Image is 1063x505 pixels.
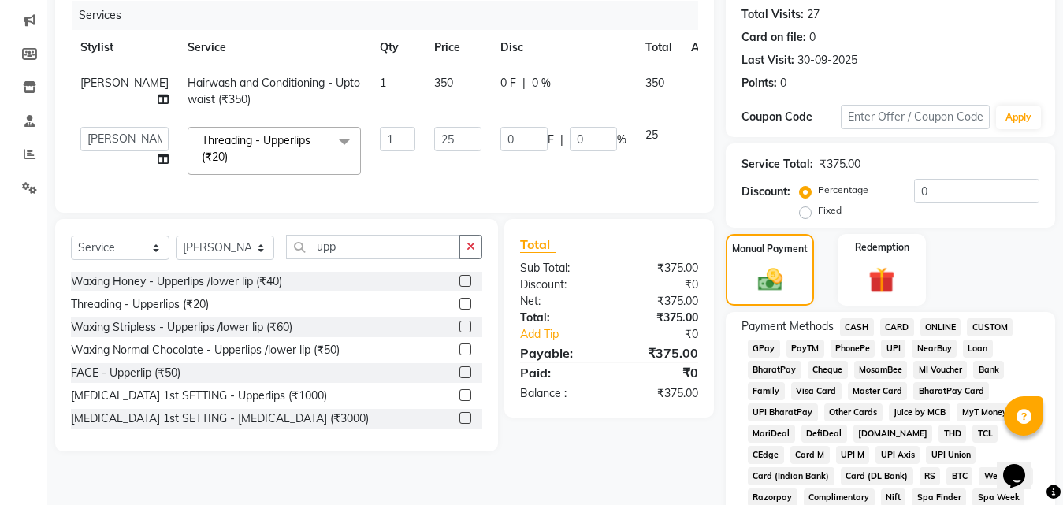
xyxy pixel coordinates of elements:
[71,365,180,381] div: FACE - Upperlip (₹50)
[522,75,526,91] span: |
[636,30,682,65] th: Total
[645,128,658,142] span: 25
[808,361,848,379] span: Cheque
[807,6,820,23] div: 27
[801,425,847,443] span: DefiDeal
[841,105,990,129] input: Enter Offer / Coupon Code
[645,76,664,90] span: 350
[997,442,1047,489] iframe: chat widget
[748,446,784,464] span: CEdge
[831,340,875,358] span: PhonePe
[881,340,905,358] span: UPI
[434,76,453,90] span: 350
[780,75,786,91] div: 0
[972,425,998,443] span: TCL
[617,132,626,148] span: %
[202,133,310,164] span: Threading - Upperlips (₹20)
[500,75,516,91] span: 0 F
[508,310,609,326] div: Total:
[178,30,370,65] th: Service
[508,260,609,277] div: Sub Total:
[520,236,556,253] span: Total
[609,343,710,362] div: ₹375.00
[548,132,554,148] span: F
[741,184,790,200] div: Discount:
[286,235,460,259] input: Search or Scan
[957,403,1012,421] span: MyT Money
[797,52,857,69] div: 30-09-2025
[791,382,842,400] span: Visa Card
[790,446,830,464] span: Card M
[786,340,824,358] span: PayTM
[71,388,327,404] div: [MEDICAL_DATA] 1st SETTING - Upperlips (₹1000)
[508,343,609,362] div: Payable:
[741,52,794,69] div: Last Visit:
[71,319,292,336] div: Waxing Stripless - Upperlips /lower lip (₹60)
[748,403,818,421] span: UPI BharatPay
[741,109,841,125] div: Coupon Code
[228,150,235,164] a: x
[71,342,340,358] div: Waxing Normal Chocolate - Upperlips /lower lip (₹50)
[80,76,169,90] span: [PERSON_NAME]
[748,361,801,379] span: BharatPay
[682,30,734,65] th: Action
[748,467,834,485] span: Card (Indian Bank)
[609,260,710,277] div: ₹375.00
[71,410,369,427] div: [MEDICAL_DATA] 1st SETTING - [MEDICAL_DATA] (₹3000)
[609,310,710,326] div: ₹375.00
[836,446,870,464] span: UPI M
[824,403,883,421] span: Other Cards
[732,242,808,256] label: Manual Payment
[748,340,780,358] span: GPay
[818,183,868,197] label: Percentage
[741,29,806,46] div: Card on file:
[508,277,609,293] div: Discount:
[854,361,908,379] span: MosamBee
[380,76,386,90] span: 1
[609,363,710,382] div: ₹0
[609,277,710,293] div: ₹0
[508,326,626,343] a: Add Tip
[996,106,1041,129] button: Apply
[609,385,710,402] div: ₹375.00
[946,467,972,485] span: BTC
[741,156,813,173] div: Service Total:
[71,273,282,290] div: Waxing Honey - Upperlips /lower lip (₹40)
[560,132,563,148] span: |
[532,75,551,91] span: 0 %
[370,30,425,65] th: Qty
[508,363,609,382] div: Paid:
[425,30,491,65] th: Price
[508,385,609,402] div: Balance :
[889,403,951,421] span: Juice by MCB
[72,1,710,30] div: Services
[963,340,993,358] span: Loan
[840,318,874,336] span: CASH
[741,75,777,91] div: Points:
[748,382,785,400] span: Family
[853,425,933,443] span: [DOMAIN_NAME]
[973,361,1004,379] span: Bank
[748,425,795,443] span: MariDeal
[938,425,966,443] span: THD
[860,264,903,296] img: _gift.svg
[913,382,989,400] span: BharatPay Card
[848,382,908,400] span: Master Card
[920,467,941,485] span: RS
[626,326,710,343] div: ₹0
[71,30,178,65] th: Stylist
[875,446,920,464] span: UPI Axis
[926,446,976,464] span: UPI Union
[979,467,1033,485] span: Wellnessta
[491,30,636,65] th: Disc
[912,340,957,358] span: NearBuy
[920,318,961,336] span: ONLINE
[818,203,842,217] label: Fixed
[841,467,913,485] span: Card (DL Bank)
[741,6,804,23] div: Total Visits:
[809,29,816,46] div: 0
[508,293,609,310] div: Net:
[855,240,909,254] label: Redemption
[967,318,1013,336] span: CUSTOM
[913,361,967,379] span: MI Voucher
